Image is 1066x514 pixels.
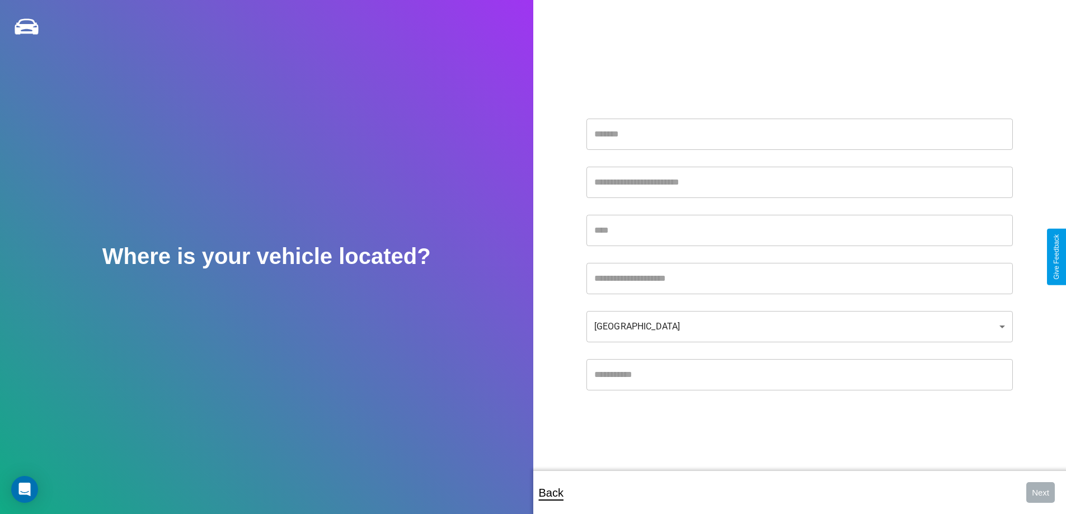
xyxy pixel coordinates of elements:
[102,244,431,269] h2: Where is your vehicle located?
[1026,482,1055,503] button: Next
[539,483,563,503] p: Back
[11,476,38,503] div: Open Intercom Messenger
[1053,234,1060,280] div: Give Feedback
[586,311,1013,342] div: [GEOGRAPHIC_DATA]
